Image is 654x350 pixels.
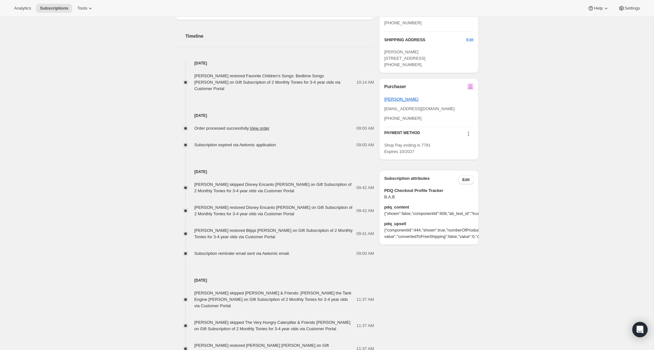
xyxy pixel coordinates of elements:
[384,130,420,139] h3: PAYMENT METHOD
[384,37,466,43] h3: SHIPPING ADDRESS
[614,4,644,13] button: Settings
[356,323,374,329] span: 11:37 AM
[175,60,374,66] h4: [DATE]
[36,4,72,13] button: Subscriptions
[194,73,340,91] span: [PERSON_NAME] restored Favorite Children's Songs: Bedtime Songs [PERSON_NAME] on Gift Subscriptio...
[356,142,374,148] span: 09:00 AM
[14,6,31,11] span: Analytics
[459,175,474,184] button: Edit
[194,291,352,308] span: [PERSON_NAME] skipped [PERSON_NAME] & Friends: [PERSON_NAME] the Tank Engine [PERSON_NAME] on Gif...
[384,194,473,200] span: B,A,B
[466,37,473,43] span: Edit
[194,182,352,193] span: [PERSON_NAME] skipped Disney Encanto [PERSON_NAME] on Gift Subscription of 2 Monthly Tonies for 3...
[194,320,351,331] span: [PERSON_NAME] skipped The Very Hungry Caterpillar & Friends [PERSON_NAME] on Gift Subscription of...
[73,4,97,13] button: Tools
[356,185,374,191] span: 09:42 AM
[384,97,418,102] a: [PERSON_NAME]
[384,175,459,184] h3: Subscription attributes
[384,221,473,227] span: pdq_upsell
[356,231,374,237] span: 09:41 AM
[632,322,648,337] div: Open Intercom Messenger
[384,227,473,240] span: {"componentId":444,"shown":true,"numberOfProductsAdded":0,"mode":"general","thresholdType":"cart-...
[384,49,425,67] span: [PERSON_NAME] [STREET_ADDRESS] [PHONE_NUMBER]
[356,250,374,257] span: 09:00 AM
[194,142,276,147] span: Subscription expired via Awtomic application
[384,187,473,194] span: PDQ Checkout Profile Tracker
[594,6,603,11] span: Help
[384,204,473,210] span: pdq_content
[10,4,35,13] button: Analytics
[356,125,374,132] span: 09:00 AM
[40,6,68,11] span: Subscriptions
[625,6,640,11] span: Settings
[250,126,270,131] a: View order
[462,35,477,45] button: Edit
[384,116,422,121] span: [PHONE_NUMBER]
[175,169,374,175] h4: [DATE]
[77,6,87,11] span: Tools
[384,143,430,154] span: Shop Pay ending in 7791 Expires 10/2027
[194,228,353,239] span: [PERSON_NAME] restored Blippi [PERSON_NAME] on Gift Subscription of 2 Monthly Tonies for 3-4 year...
[194,126,270,131] span: Order processed successfully.
[356,79,374,86] span: 10:14 AM
[584,4,613,13] button: Help
[175,112,374,119] h4: [DATE]
[462,177,470,182] span: Edit
[384,106,454,111] span: [EMAIL_ADDRESS][DOMAIN_NAME]
[194,205,353,216] span: [PERSON_NAME] restored Disney Encanto [PERSON_NAME] on Gift Subscription of 2 Monthly Tonies for ...
[384,83,406,90] h2: Purchaser
[194,251,290,256] span: Subscription reminder email sent via Awtomic email.
[384,210,473,217] span: {"shown":false,"componentId":608,"ab_test_id":"trustbadge_Anoshow_Bshow","ab_test_variation":"A"}
[384,20,422,25] span: [PHONE_NUMBER]
[175,277,374,284] h4: [DATE]
[356,208,374,214] span: 09:42 AM
[186,33,374,39] h2: Timeline
[356,296,374,303] span: 11:37 AM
